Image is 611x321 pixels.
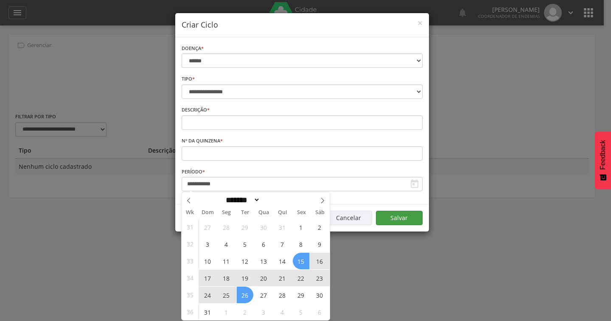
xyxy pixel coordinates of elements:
[599,140,607,170] span: Feedback
[218,270,235,286] span: Agosto 18, 2025
[237,253,253,269] span: Agosto 12, 2025
[199,210,217,215] span: Dom
[311,210,329,215] span: Sáb
[293,236,309,252] span: Agosto 8, 2025
[237,270,253,286] span: Agosto 19, 2025
[187,270,193,286] span: 34
[255,270,272,286] span: Agosto 20, 2025
[237,236,253,252] span: Agosto 5, 2025
[293,219,309,235] span: Agosto 1, 2025
[376,211,423,225] button: Salvar
[218,236,235,252] span: Agosto 4, 2025
[199,287,216,303] span: Agosto 24, 2025
[255,287,272,303] span: Agosto 27, 2025
[255,253,272,269] span: Agosto 13, 2025
[311,270,328,286] span: Agosto 23, 2025
[218,253,235,269] span: Agosto 11, 2025
[325,211,372,225] button: Cancelar
[255,236,272,252] span: Agosto 6, 2025
[223,195,260,204] select: Month
[218,287,235,303] span: Agosto 25, 2025
[187,236,193,252] span: 32
[237,287,253,303] span: Agosto 26, 2025
[255,219,272,235] span: Julho 30, 2025
[199,304,216,320] span: Agosto 31, 2025
[311,219,328,235] span: Agosto 2, 2025
[273,210,292,215] span: Qui
[237,304,253,320] span: Setembro 2, 2025
[199,253,216,269] span: Agosto 10, 2025
[255,304,272,320] span: Setembro 3, 2025
[182,168,205,175] label: Período
[237,219,253,235] span: Julho 29, 2025
[274,236,291,252] span: Agosto 7, 2025
[292,210,311,215] span: Sex
[187,304,193,320] span: 36
[199,219,216,235] span: Julho 27, 2025
[418,17,423,29] span: ×
[311,236,328,252] span: Agosto 9, 2025
[274,287,291,303] span: Agosto 28, 2025
[182,106,210,113] label: Descrição
[182,45,204,52] label: Doença
[274,253,291,269] span: Agosto 14, 2025
[218,304,235,320] span: Setembro 1, 2025
[595,131,611,189] button: Feedback - Mostrar pesquisa
[311,304,328,320] span: Setembro 6, 2025
[187,287,193,303] span: 35
[182,137,223,144] label: Nº da quinzena
[187,253,193,269] span: 33
[274,304,291,320] span: Setembro 4, 2025
[182,75,195,82] label: Tipo
[418,19,423,28] button: Close
[182,20,423,31] h4: Criar Ciclo
[311,287,328,303] span: Agosto 30, 2025
[311,253,328,269] span: Agosto 16, 2025
[293,287,309,303] span: Agosto 29, 2025
[199,270,216,286] span: Agosto 17, 2025
[293,270,309,286] span: Agosto 22, 2025
[274,219,291,235] span: Julho 31, 2025
[293,304,309,320] span: Setembro 5, 2025
[217,210,236,215] span: Seg
[199,236,216,252] span: Agosto 3, 2025
[409,179,420,189] i: 
[293,253,309,269] span: Agosto 15, 2025
[182,207,199,218] span: Wk
[236,210,255,215] span: Ter
[218,219,235,235] span: Julho 28, 2025
[255,210,273,215] span: Qua
[260,195,288,204] input: Year
[187,219,193,235] span: 31
[274,270,291,286] span: Agosto 21, 2025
